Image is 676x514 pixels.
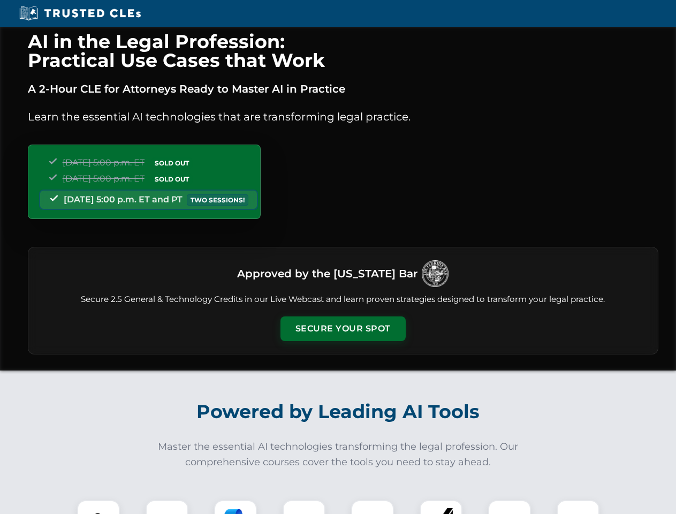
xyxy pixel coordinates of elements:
p: A 2-Hour CLE for Attorneys Ready to Master AI in Practice [28,80,658,97]
img: Logo [422,260,449,287]
button: Secure Your Spot [280,316,406,341]
span: [DATE] 5:00 p.m. ET [63,157,145,168]
span: [DATE] 5:00 p.m. ET [63,173,145,184]
h3: Approved by the [US_STATE] Bar [237,264,417,283]
h2: Powered by Leading AI Tools [42,393,635,430]
p: Secure 2.5 General & Technology Credits in our Live Webcast and learn proven strategies designed ... [41,293,645,306]
span: SOLD OUT [151,157,193,169]
span: SOLD OUT [151,173,193,185]
img: Trusted CLEs [16,5,144,21]
p: Master the essential AI technologies transforming the legal profession. Our comprehensive courses... [151,439,526,470]
h1: AI in the Legal Profession: Practical Use Cases that Work [28,32,658,70]
p: Learn the essential AI technologies that are transforming legal practice. [28,108,658,125]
